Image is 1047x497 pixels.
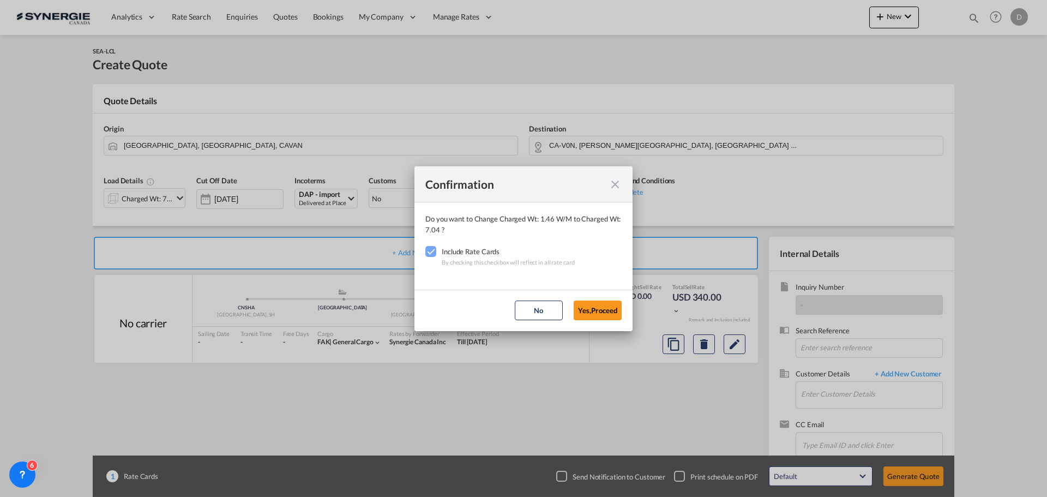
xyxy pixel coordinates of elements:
div: Do you want to Change Charged Wt: 1.46 W/M to Charged Wt: 7.04 ? [425,213,622,235]
div: Include Rate Cards [442,246,575,257]
button: No [515,301,563,320]
md-icon: icon-close fg-AAA8AD cursor [609,178,622,191]
button: Yes,Proceed [574,301,622,320]
md-dialog: Confirmation Do you ... [414,166,633,331]
md-checkbox: Checkbox No Ink [425,246,442,257]
div: Confirmation [425,177,602,191]
div: By checking this checkbox will reflect in all rate card [442,257,575,268]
